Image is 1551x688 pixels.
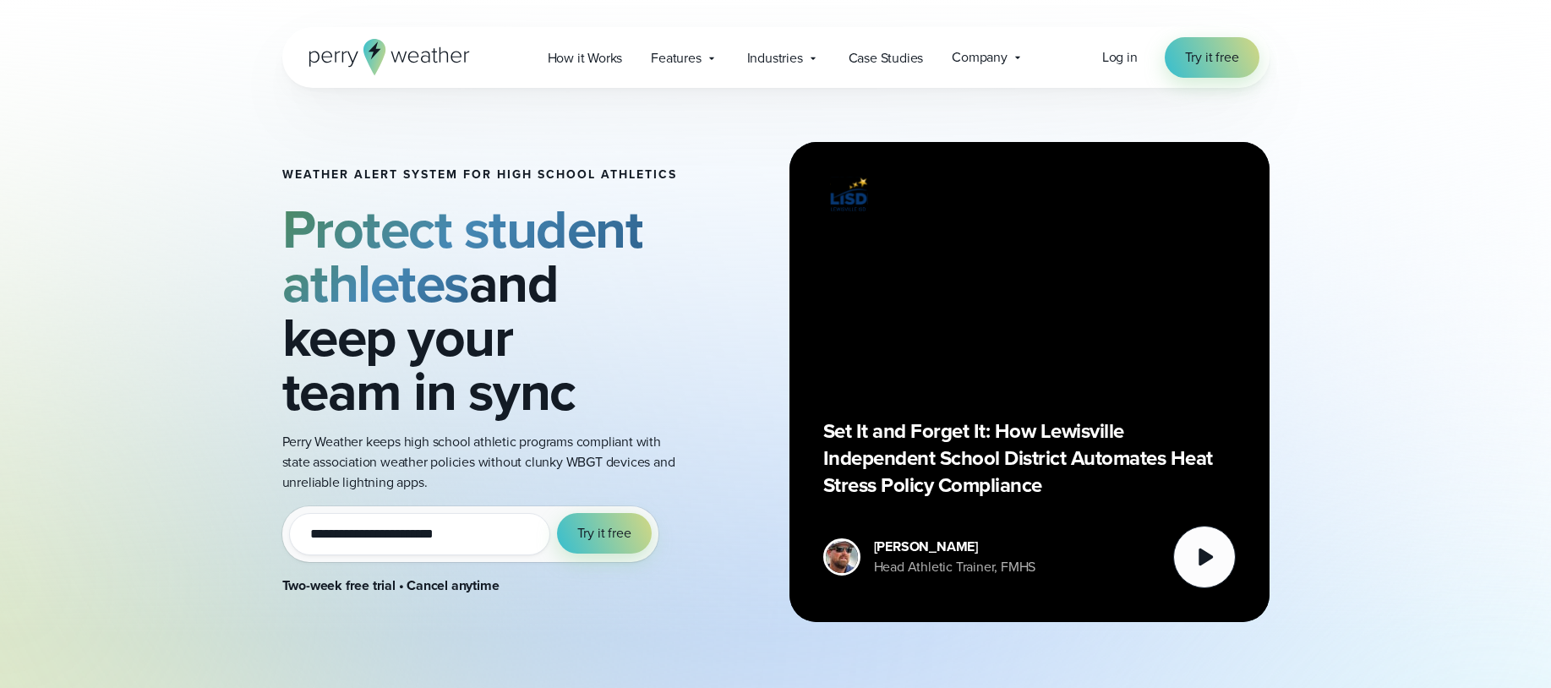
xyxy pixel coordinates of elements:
[577,523,631,543] span: Try it free
[282,168,678,182] h1: Weather Alert System for High School Athletics
[823,176,874,214] img: Lewisville ISD logo
[1102,47,1138,68] a: Log in
[282,432,678,493] p: Perry Weather keeps high school athletic programs compliant with state association weather polici...
[823,418,1236,499] p: Set It and Forget It: How Lewisville Independent School District Automates Heat Stress Policy Com...
[1102,47,1138,67] span: Log in
[834,41,938,75] a: Case Studies
[826,541,858,573] img: cody-henschke-headshot
[282,576,500,595] strong: Two-week free trial • Cancel anytime
[874,557,1036,577] div: Head Athletic Trainer, FMHS
[548,48,623,68] span: How it Works
[747,48,803,68] span: Industries
[557,513,652,554] button: Try it free
[952,47,1008,68] span: Company
[874,537,1036,557] div: [PERSON_NAME]
[282,202,678,418] h2: and keep your team in sync
[1165,37,1259,78] a: Try it free
[1185,47,1239,68] span: Try it free
[533,41,637,75] a: How it Works
[651,48,701,68] span: Features
[849,48,924,68] span: Case Studies
[282,189,643,323] strong: Protect student athletes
